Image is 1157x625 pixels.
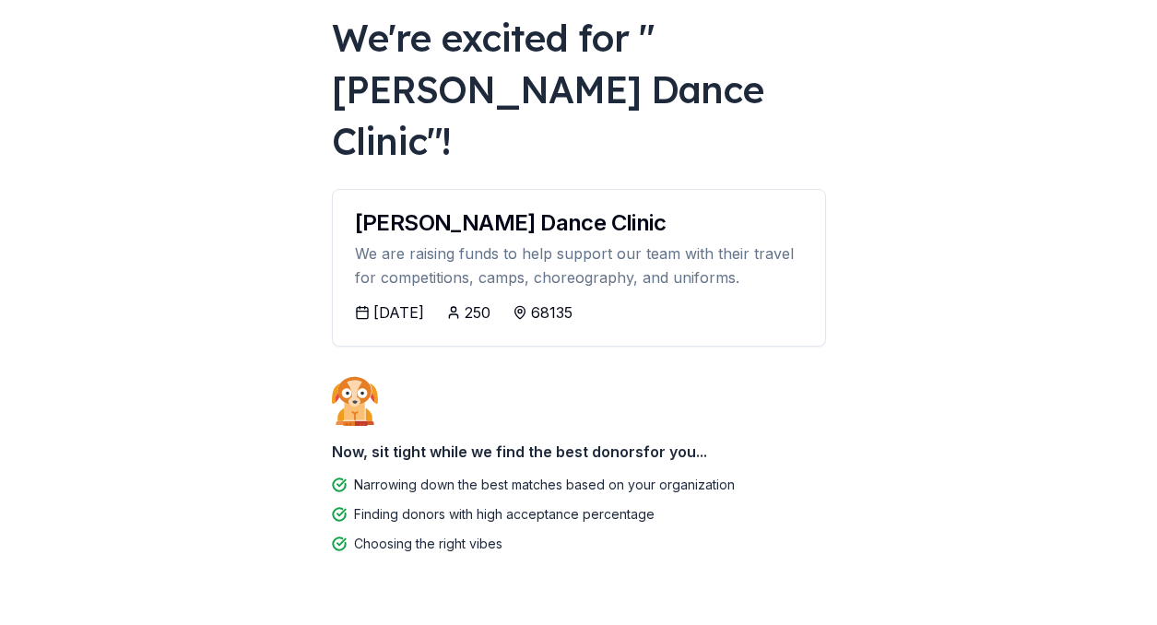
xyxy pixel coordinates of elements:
[355,242,803,290] div: We are raising funds to help support our team with their travel for competitions, camps, choreogr...
[355,212,803,234] div: [PERSON_NAME] Dance Clinic
[354,503,655,525] div: Finding donors with high acceptance percentage
[373,301,424,324] div: [DATE]
[354,474,735,496] div: Narrowing down the best matches based on your organization
[332,376,378,426] img: Dog waiting patiently
[465,301,490,324] div: 250
[531,301,573,324] div: 68135
[354,533,502,555] div: Choosing the right vibes
[332,12,826,167] div: We're excited for " [PERSON_NAME] Dance Clinic "!
[332,433,826,470] div: Now, sit tight while we find the best donors for you...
